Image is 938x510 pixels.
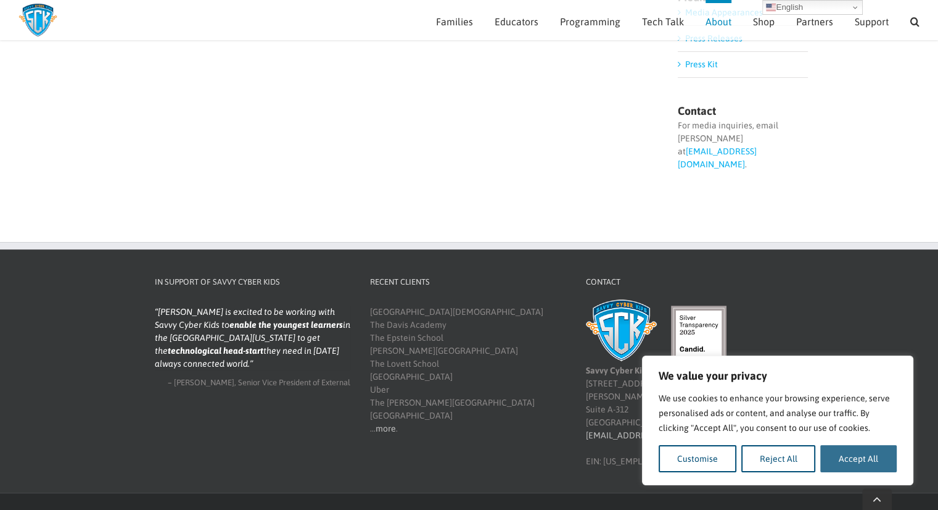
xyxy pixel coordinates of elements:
span: Senior Vice President of External Affairs [238,378,350,399]
blockquote: [PERSON_NAME] is excited to be working with Savvy Cyber Kids to in the [GEOGRAPHIC_DATA][US_STATE... [155,306,351,370]
span: [PERSON_NAME] [174,378,234,387]
img: candid-seal-silver-2025.svg [671,306,726,361]
a: Press Releases [685,33,743,43]
button: Customise [659,445,736,472]
h4: Recent Clients [370,276,566,288]
a: [EMAIL_ADDRESS][DOMAIN_NAME] [678,146,757,169]
h4: In Support of Savvy Cyber Kids [155,276,351,288]
button: Reject All [741,445,816,472]
img: en [766,2,776,12]
img: Savvy Cyber Kids Logo [19,3,57,37]
span: About [706,17,731,27]
span: Partners [796,17,833,27]
a: [EMAIL_ADDRESS][DOMAIN_NAME] [586,430,724,440]
span: Programming [560,17,620,27]
p: We value your privacy [659,369,897,383]
div: For media inquiries, email [PERSON_NAME] at . [678,119,808,171]
strong: enable the youngest learners [229,320,343,330]
span: Shop [753,17,775,27]
button: Accept All [820,445,897,472]
p: We use cookies to enhance your browsing experience, serve personalised ads or content, and analys... [659,391,897,435]
a: more [376,424,396,433]
b: Savvy Cyber Kids [586,366,651,375]
span: Support [855,17,889,27]
strong: technological head-start [168,346,263,356]
h4: Contact [586,276,782,288]
img: Savvy Cyber Kids [586,299,657,361]
span: Tech Talk [642,17,684,27]
span: Educators [495,17,538,27]
div: [STREET_ADDRESS][PERSON_NAME][PERSON_NAME] Suite A-312 [GEOGRAPHIC_DATA] EIN: [US_EMPLOYER_IDENTI... [586,306,782,468]
span: Families [436,17,473,27]
h4: Contact [678,106,808,117]
div: [GEOGRAPHIC_DATA][DEMOGRAPHIC_DATA] The Davis Academy The Epstein School [PERSON_NAME][GEOGRAPHIC... [370,306,566,435]
a: Press Kit [685,59,718,69]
